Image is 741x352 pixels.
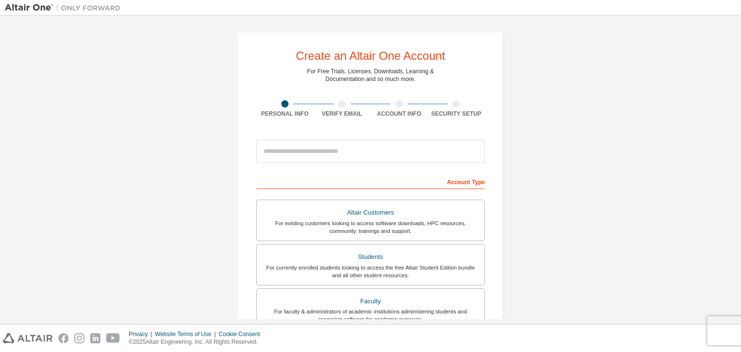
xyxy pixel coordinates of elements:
[90,333,100,343] img: linkedin.svg
[262,250,479,264] div: Students
[106,333,120,343] img: youtube.svg
[5,3,125,13] img: Altair One
[370,110,428,118] div: Account Info
[129,330,155,338] div: Privacy
[262,206,479,219] div: Altair Customers
[129,338,266,346] p: © 2025 Altair Engineering, Inc. All Rights Reserved.
[256,174,485,189] div: Account Type
[262,308,479,323] div: For faculty & administrators of academic institutions administering students and accessing softwa...
[262,295,479,308] div: Faculty
[3,333,53,343] img: altair_logo.svg
[256,110,314,118] div: Personal Info
[307,68,434,83] div: For Free Trials, Licenses, Downloads, Learning & Documentation and so much more.
[262,219,479,235] div: For existing customers looking to access software downloads, HPC resources, community, trainings ...
[58,333,69,343] img: facebook.svg
[428,110,485,118] div: Security Setup
[296,50,445,62] div: Create an Altair One Account
[74,333,84,343] img: instagram.svg
[219,330,265,338] div: Cookie Consent
[155,330,219,338] div: Website Terms of Use
[262,264,479,279] div: For currently enrolled students looking to access the free Altair Student Edition bundle and all ...
[314,110,371,118] div: Verify Email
